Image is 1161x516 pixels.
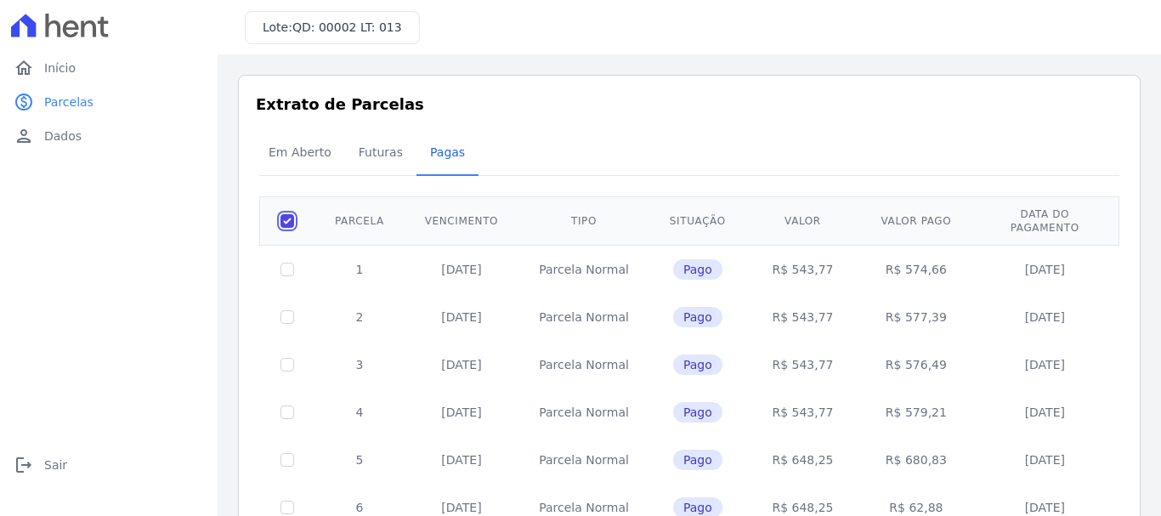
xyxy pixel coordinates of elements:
input: Só é possível selecionar pagamentos em aberto [280,310,294,324]
span: Pago [673,307,722,327]
span: Dados [44,128,82,145]
td: Parcela Normal [518,388,649,436]
td: R$ 543,77 [746,293,859,341]
td: R$ 574,66 [859,245,972,293]
h3: Lote: [263,19,402,37]
td: 2 [314,293,405,341]
td: R$ 577,39 [859,293,972,341]
td: R$ 579,21 [859,388,972,436]
span: Início [44,60,76,77]
span: QD: 00002 LT: 013 [292,20,402,34]
th: Parcela [314,196,405,245]
th: Data do pagamento [973,196,1117,245]
span: Pago [673,402,722,422]
td: [DATE] [405,245,518,293]
td: [DATE] [973,388,1117,436]
a: personDados [7,119,211,153]
th: Valor pago [859,196,972,245]
td: [DATE] [405,293,518,341]
i: person [14,126,34,146]
span: Sair [44,456,67,473]
input: Só é possível selecionar pagamentos em aberto [280,358,294,371]
td: [DATE] [973,341,1117,388]
td: R$ 680,83 [859,436,972,484]
td: R$ 648,25 [746,436,859,484]
i: logout [14,455,34,475]
input: Só é possível selecionar pagamentos em aberto [280,405,294,419]
span: Futuras [348,135,413,169]
td: 5 [314,436,405,484]
span: Pago [673,354,722,375]
span: Pago [673,450,722,470]
a: logoutSair [7,448,211,482]
td: 3 [314,341,405,388]
th: Vencimento [405,196,518,245]
h3: Extrato de Parcelas [256,93,1123,116]
td: R$ 576,49 [859,341,972,388]
span: Em Aberto [258,135,342,169]
td: Parcela Normal [518,245,649,293]
i: home [14,58,34,78]
td: [DATE] [405,388,518,436]
td: [DATE] [973,436,1117,484]
td: [DATE] [973,245,1117,293]
a: Em Aberto [255,132,345,176]
input: Só é possível selecionar pagamentos em aberto [280,263,294,276]
a: Pagas [416,132,479,176]
td: [DATE] [405,436,518,484]
th: Valor [746,196,859,245]
td: R$ 543,77 [746,245,859,293]
td: R$ 543,77 [746,341,859,388]
td: [DATE] [405,341,518,388]
th: Tipo [518,196,649,245]
span: Pagas [420,135,475,169]
a: Futuras [345,132,416,176]
a: homeInício [7,51,211,85]
td: [DATE] [973,293,1117,341]
th: Situação [649,196,746,245]
input: Só é possível selecionar pagamentos em aberto [280,501,294,514]
i: paid [14,92,34,112]
td: 4 [314,388,405,436]
td: Parcela Normal [518,341,649,388]
td: Parcela Normal [518,293,649,341]
a: paidParcelas [7,85,211,119]
span: Pago [673,259,722,280]
td: 1 [314,245,405,293]
input: Só é possível selecionar pagamentos em aberto [280,453,294,467]
td: Parcela Normal [518,436,649,484]
span: Parcelas [44,94,93,111]
td: R$ 543,77 [746,388,859,436]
